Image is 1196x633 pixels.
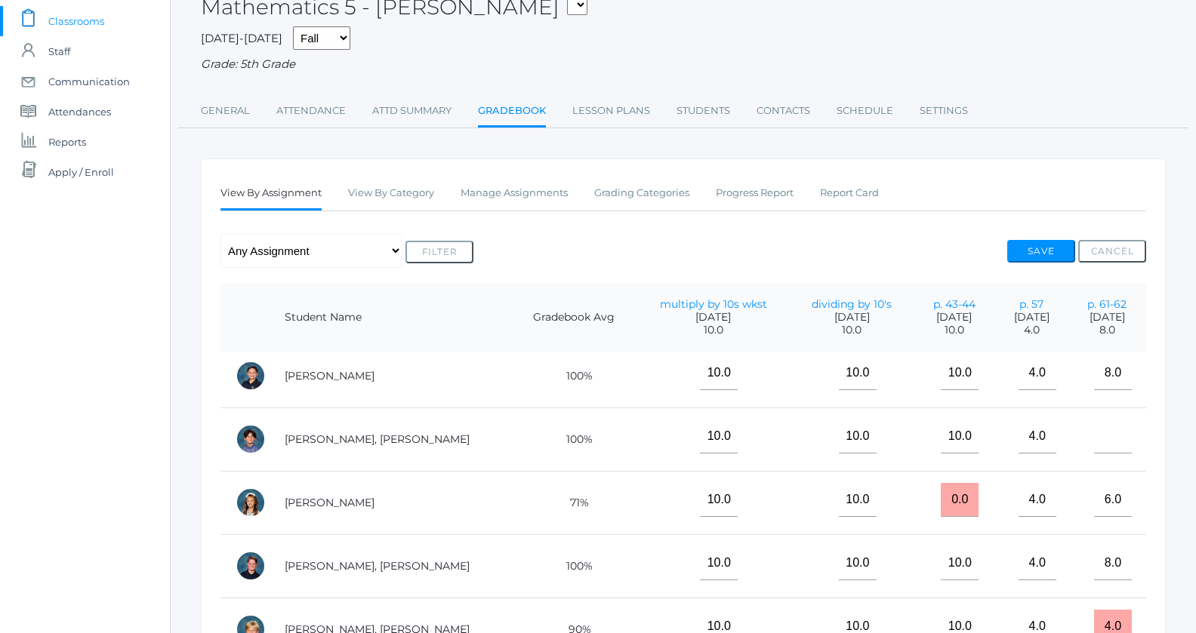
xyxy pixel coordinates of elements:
[478,96,546,128] a: Gradebook
[511,471,637,534] td: 71%
[1083,324,1131,336] span: 8.0
[820,178,879,208] a: Report Card
[270,283,511,352] th: Student Name
[933,297,976,311] a: p. 43-44
[1083,311,1131,324] span: [DATE]
[236,424,266,454] div: Hudson Purser
[511,283,637,352] th: Gradebook Avg
[716,178,794,208] a: Progress Report
[201,31,282,45] span: [DATE]-[DATE]
[1087,297,1127,311] a: p. 61-62
[220,178,322,210] a: View By Assignment
[236,551,266,581] div: Ryder Roberts
[461,178,568,208] a: Manage Assignments
[652,311,775,324] span: [DATE]
[201,56,1166,73] div: Grade: 5th Grade
[201,96,250,126] a: General
[276,96,346,126] a: Attendance
[348,178,434,208] a: View By Category
[236,487,266,518] div: Reagan Reynolds
[652,324,775,336] span: 10.0
[929,324,979,336] span: 10.0
[48,157,114,187] span: Apply / Enroll
[236,361,266,391] div: Aiden Oceguera
[511,407,637,471] td: 100%
[572,96,650,126] a: Lesson Plans
[1007,240,1075,263] button: Save
[1010,311,1053,324] span: [DATE]
[1019,297,1043,311] a: p. 57
[757,96,810,126] a: Contacts
[806,311,899,324] span: [DATE]
[511,344,637,407] td: 100%
[929,311,979,324] span: [DATE]
[812,297,892,311] a: dividing by 10's
[285,369,375,383] a: [PERSON_NAME]
[285,496,375,509] a: [PERSON_NAME]
[1010,324,1053,336] span: 4.0
[48,97,111,127] span: Attendances
[677,96,730,126] a: Students
[837,96,893,126] a: Schedule
[48,127,86,157] span: Reports
[920,96,968,126] a: Settings
[806,324,899,336] span: 10.0
[594,178,689,208] a: Grading Categories
[1078,240,1146,263] button: Cancel
[285,559,470,573] a: [PERSON_NAME], [PERSON_NAME]
[48,6,104,36] span: Classrooms
[660,297,767,311] a: multiply by 10s wkst
[372,96,452,126] a: Attd Summary
[48,66,130,97] span: Communication
[48,36,70,66] span: Staff
[405,241,473,263] button: Filter
[285,432,470,446] a: [PERSON_NAME], [PERSON_NAME]
[511,534,637,598] td: 100%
